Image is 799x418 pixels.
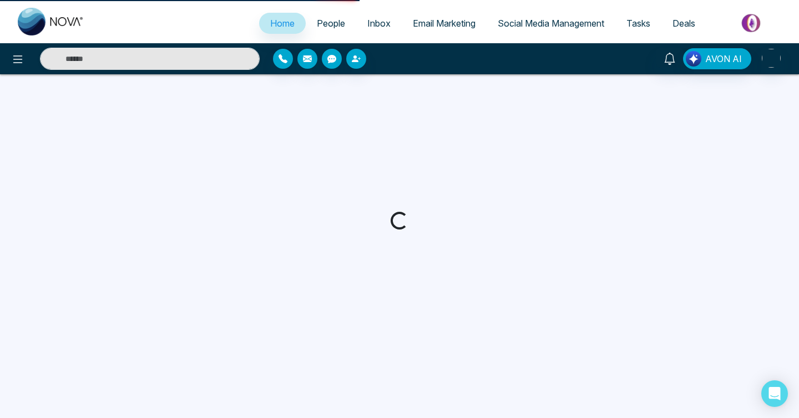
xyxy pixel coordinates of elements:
a: Social Media Management [487,13,615,34]
div: Open Intercom Messenger [761,380,788,407]
a: People [306,13,356,34]
a: Home [259,13,306,34]
img: User Avatar [762,49,781,68]
a: Email Marketing [402,13,487,34]
span: Home [270,18,295,29]
img: Market-place.gif [712,11,792,35]
span: Social Media Management [498,18,604,29]
span: Inbox [367,18,391,29]
a: Tasks [615,13,661,34]
span: People [317,18,345,29]
a: Inbox [356,13,402,34]
img: Nova CRM Logo [18,8,84,35]
span: Email Marketing [413,18,476,29]
span: Tasks [626,18,650,29]
button: AVON AI [683,48,751,69]
span: AVON AI [705,52,742,65]
a: Deals [661,13,706,34]
span: Deals [672,18,695,29]
img: Lead Flow [686,51,701,67]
